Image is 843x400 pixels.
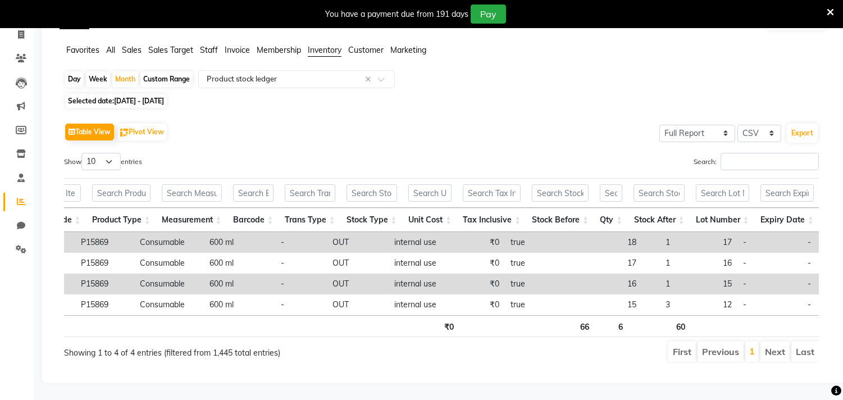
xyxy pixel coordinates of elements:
[275,253,327,274] td: -
[65,94,167,108] span: Selected date:
[737,274,802,294] td: -
[408,184,452,202] input: Search Unit Cost
[628,208,690,232] th: Stock After: activate to sort column ascending
[275,274,327,294] td: -
[204,274,275,294] td: 600 ml
[162,184,222,202] input: Search Measurement
[134,274,204,294] td: Consumable
[749,346,755,357] a: 1
[75,294,134,315] td: P15869
[117,124,167,140] button: Pivot View
[737,232,802,253] td: -
[275,294,327,315] td: -
[737,294,802,315] td: -
[327,294,389,315] td: OUT
[694,153,819,170] label: Search:
[634,184,685,202] input: Search Stock After
[629,315,691,337] th: 60
[285,184,335,202] input: Search Trans Type
[114,97,164,105] span: [DATE] - [DATE]
[676,232,737,253] td: 17
[574,232,642,253] td: 18
[471,4,506,24] button: Pay
[696,184,749,202] input: Search Lot Number
[279,208,341,232] th: Trans Type: activate to sort column ascending
[721,153,819,170] input: Search:
[403,208,457,232] th: Unit Cost: activate to sort column ascending
[450,232,505,253] td: ₹0
[92,184,151,202] input: Search Product Type
[389,232,450,253] td: internal use
[65,71,84,87] div: Day
[64,153,142,170] label: Show entries
[389,274,450,294] td: internal use
[505,253,574,274] td: true
[257,45,301,55] span: Membership
[690,208,755,232] th: Lot Number: activate to sort column ascending
[327,232,389,253] td: OUT
[308,45,341,55] span: Inventory
[75,232,134,253] td: P15869
[134,232,204,253] td: Consumable
[341,208,403,232] th: Stock Type: activate to sort column ascending
[86,208,156,232] th: Product Type: activate to sort column ascending
[594,208,628,232] th: Qty: activate to sort column ascending
[122,45,142,55] span: Sales
[574,274,642,294] td: 16
[595,315,628,337] th: 6
[463,184,521,202] input: Search Tax Inclusive
[389,253,450,274] td: internal use
[347,184,397,202] input: Search Stock Type
[527,315,595,337] th: 66
[737,253,802,274] td: -
[148,45,193,55] span: Sales Target
[64,340,369,359] div: Showing 1 to 4 of 4 entries (filtered from 1,445 total entries)
[204,253,275,274] td: 600 ml
[532,184,589,202] input: Search Stock Before
[233,184,274,202] input: Search Barcode
[505,294,574,315] td: true
[227,208,279,232] th: Barcode: activate to sort column ascending
[75,274,134,294] td: P15869
[106,45,115,55] span: All
[112,71,138,87] div: Month
[676,253,737,274] td: 16
[134,294,204,315] td: Consumable
[327,253,389,274] td: OUT
[66,45,99,55] span: Favorites
[75,253,134,274] td: P15869
[642,232,676,253] td: 1
[450,253,505,274] td: ₹0
[134,253,204,274] td: Consumable
[457,208,526,232] th: Tax Inclusive: activate to sort column ascending
[365,74,375,85] span: Clear all
[389,294,450,315] td: internal use
[86,71,110,87] div: Week
[676,294,737,315] td: 12
[348,45,384,55] span: Customer
[156,208,227,232] th: Measurement: activate to sort column ascending
[204,294,275,315] td: 600 ml
[200,45,218,55] span: Staff
[81,153,121,170] select: Showentries
[140,71,193,87] div: Custom Range
[404,315,459,337] th: ₹0
[642,294,676,315] td: 3
[505,274,574,294] td: true
[450,294,505,315] td: ₹0
[642,253,676,274] td: 1
[676,274,737,294] td: 15
[325,8,468,20] div: You have a payment due from 191 days
[275,232,327,253] td: -
[225,45,250,55] span: Invoice
[327,274,389,294] td: OUT
[787,124,818,143] button: Export
[120,129,129,137] img: pivot.png
[642,274,676,294] td: 1
[600,184,622,202] input: Search Qty
[65,124,114,140] button: Table View
[760,184,814,202] input: Search Expiry Date
[390,45,426,55] span: Marketing
[574,294,642,315] td: 15
[450,274,505,294] td: ₹0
